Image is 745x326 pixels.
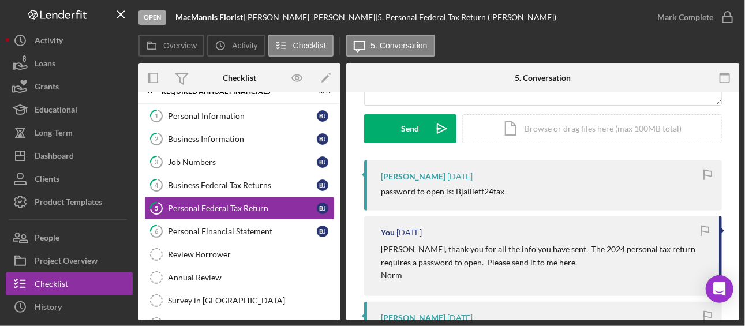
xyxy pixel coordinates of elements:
[35,249,98,275] div: Project Overview
[35,226,59,252] div: People
[346,35,435,57] button: 5. Conversation
[35,29,63,55] div: Activity
[232,41,257,50] label: Activity
[381,313,446,323] div: [PERSON_NAME]
[144,220,335,243] a: 6Personal Financial StatementBJ
[646,6,739,29] button: Mark Complete
[381,187,505,196] div: password to open is: Bjaillett24tax
[35,52,55,78] div: Loans
[6,144,133,167] button: Dashboard
[381,243,707,269] p: [PERSON_NAME], thank you for all the info you have sent. The 2024 personal tax return requires a ...
[268,35,334,57] button: Checklist
[317,133,328,145] div: B J
[35,167,59,193] div: Clients
[168,250,334,259] div: Review Borrower
[168,204,317,213] div: Personal Federal Tax Return
[155,181,159,189] tspan: 4
[168,181,317,190] div: Business Federal Tax Returns
[144,174,335,197] a: 4Business Federal Tax ReturnsBJ
[6,190,133,213] button: Product Templates
[35,75,59,101] div: Grants
[155,135,158,143] tspan: 2
[155,227,159,235] tspan: 6
[6,121,133,144] button: Long-Term
[144,128,335,151] a: 2Business InformationBJ
[207,35,265,57] button: Activity
[35,295,62,321] div: History
[163,41,197,50] label: Overview
[6,167,133,190] button: Clients
[168,296,334,305] div: Survey in [GEOGRAPHIC_DATA]
[155,112,158,119] tspan: 1
[706,275,733,303] div: Open Intercom Messenger
[175,12,243,22] b: MacMannis Florist
[6,75,133,98] button: Grants
[381,172,446,181] div: [PERSON_NAME]
[144,104,335,128] a: 1Personal InformationBJ
[293,41,326,50] label: Checklist
[397,228,422,237] time: 2025-08-21 16:15
[168,111,317,121] div: Personal Information
[317,110,328,122] div: B J
[371,41,428,50] label: 5. Conversation
[657,6,713,29] div: Mark Complete
[6,295,133,318] button: History
[175,13,245,22] div: |
[317,203,328,214] div: B J
[155,158,158,166] tspan: 3
[317,156,328,168] div: B J
[245,13,377,22] div: [PERSON_NAME] [PERSON_NAME] |
[364,114,456,143] button: Send
[168,273,334,282] div: Annual Review
[223,73,256,83] div: Checklist
[448,172,473,181] time: 2025-08-21 19:29
[144,197,335,220] a: 5Personal Federal Tax ReturnBJ
[6,272,133,295] button: Checklist
[144,266,335,289] a: Annual Review
[35,272,68,298] div: Checklist
[377,13,556,22] div: 5. Personal Federal Tax Return ([PERSON_NAME])
[168,158,317,167] div: Job Numbers
[515,73,571,83] div: 5. Conversation
[381,269,707,282] p: Norm
[35,190,102,216] div: Product Templates
[6,29,133,52] button: Activity
[448,313,473,323] time: 2025-08-19 18:45
[35,98,77,124] div: Educational
[138,10,166,25] div: Open
[6,52,133,75] button: Loans
[6,249,133,272] button: Project Overview
[155,204,158,212] tspan: 5
[401,114,419,143] div: Send
[317,179,328,191] div: B J
[35,121,73,147] div: Long-Term
[168,227,317,236] div: Personal Financial Statement
[144,243,335,266] a: Review Borrower
[35,144,74,170] div: Dashboard
[6,226,133,249] button: People
[138,35,204,57] button: Overview
[144,289,335,312] a: Survey in [GEOGRAPHIC_DATA]
[317,226,328,237] div: B J
[381,228,395,237] div: You
[144,151,335,174] a: 3Job NumbersBJ
[168,134,317,144] div: Business Information
[6,98,133,121] button: Educational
